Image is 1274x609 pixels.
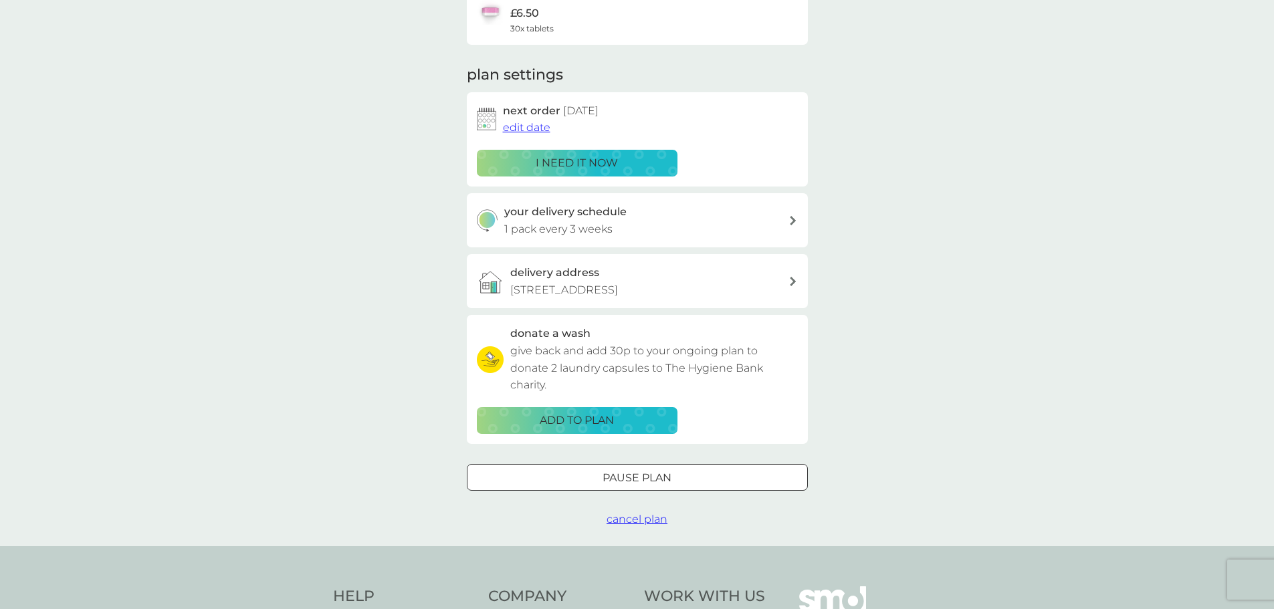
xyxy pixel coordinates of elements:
p: ADD TO PLAN [540,412,614,429]
button: edit date [503,119,550,136]
button: Pause plan [467,464,808,491]
h3: your delivery schedule [504,203,627,221]
span: edit date [503,121,550,134]
h4: Company [488,586,631,607]
span: cancel plan [607,513,667,525]
button: your delivery schedule1 pack every 3 weeks [467,193,808,247]
h4: Work With Us [644,586,765,607]
a: delivery address[STREET_ADDRESS] [467,254,808,308]
button: ADD TO PLAN [477,407,677,434]
p: £6.50 [510,5,539,22]
p: i need it now [536,154,618,172]
h3: delivery address [510,264,599,281]
p: [STREET_ADDRESS] [510,281,618,299]
p: Pause plan [603,469,671,487]
h4: Help [333,586,475,607]
button: cancel plan [607,511,667,528]
p: give back and add 30p to your ongoing plan to donate 2 laundry capsules to The Hygiene Bank charity. [510,342,798,394]
h2: plan settings [467,65,563,86]
button: i need it now [477,150,677,176]
span: [DATE] [563,104,599,117]
p: 1 pack every 3 weeks [504,221,613,238]
h2: next order [503,102,599,120]
h3: donate a wash [510,325,591,342]
span: 30x tablets [510,22,554,35]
